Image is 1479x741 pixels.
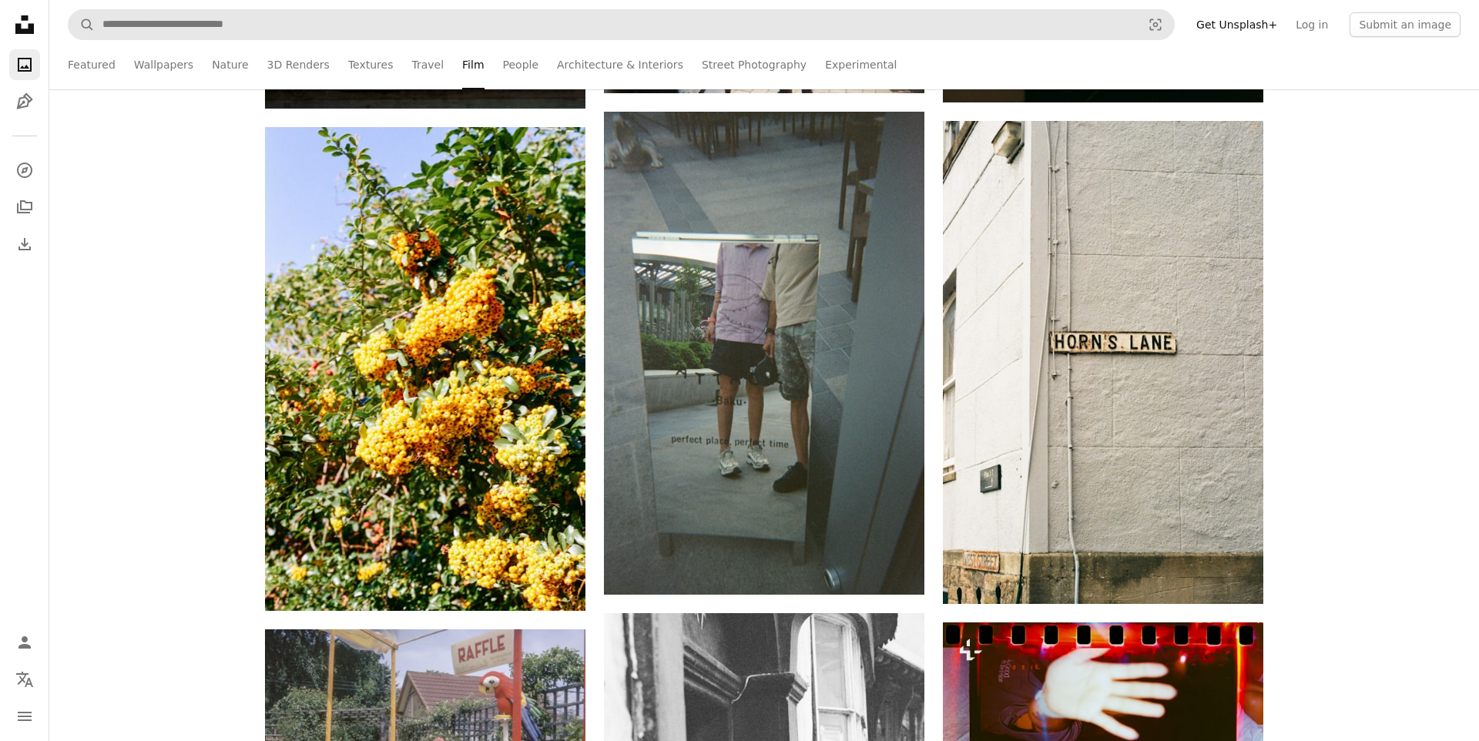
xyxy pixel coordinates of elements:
a: A bush with clusters of small yellow berries. [265,361,585,375]
img: Two people reflected in a mirrored sign [604,112,924,595]
a: Nature [212,40,248,89]
a: Experimental [825,40,897,89]
a: Street Photography [702,40,807,89]
button: Search Unsplash [69,10,95,39]
a: a hand reaching out of a film strip [943,722,1263,736]
a: Textures [348,40,394,89]
a: Illustrations [9,86,40,117]
img: A bush with clusters of small yellow berries. [265,127,585,610]
button: Menu [9,701,40,732]
a: A street sign reads horn's lane on a building. [943,355,1263,369]
a: Get Unsplash+ [1187,12,1286,37]
button: Visual search [1137,10,1174,39]
a: Collections [9,192,40,223]
button: Language [9,664,40,695]
button: Submit an image [1350,12,1461,37]
a: Log in [1286,12,1337,37]
form: Find visuals sitewide [68,9,1175,40]
a: Architecture & Interiors [557,40,683,89]
a: Log in / Sign up [9,627,40,658]
img: A street sign reads horn's lane on a building. [943,121,1263,604]
a: Travel [411,40,444,89]
a: Two people reflected in a mirrored sign [604,346,924,360]
a: People [503,40,539,89]
a: 3D Renders [267,40,330,89]
a: Explore [9,155,40,186]
a: Download History [9,229,40,260]
a: Home — Unsplash [9,9,40,43]
a: Featured [68,40,116,89]
a: Photos [9,49,40,80]
a: Wallpapers [134,40,193,89]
